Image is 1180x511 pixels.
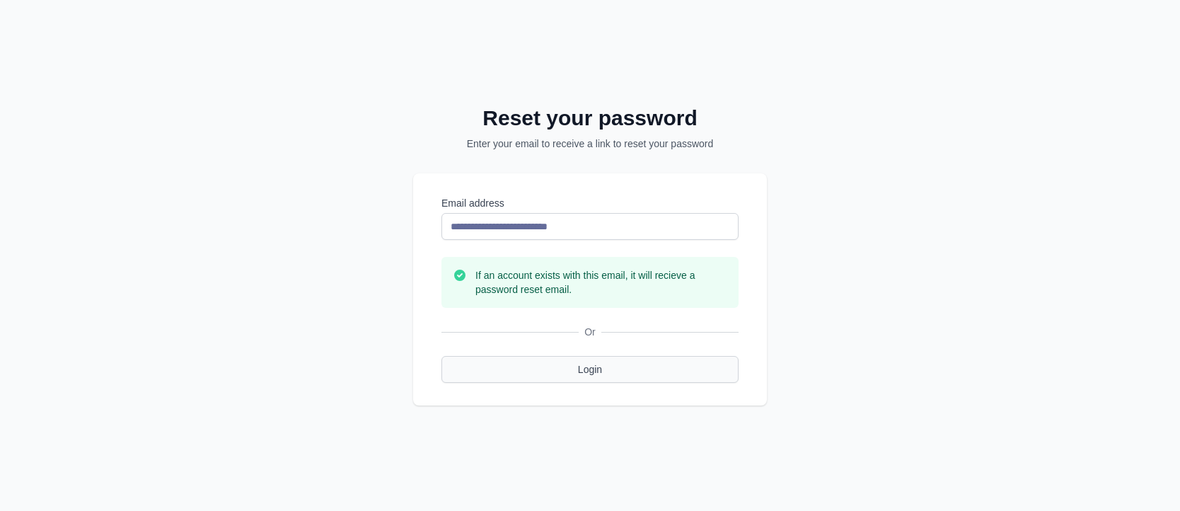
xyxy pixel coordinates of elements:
span: Or [579,325,601,339]
a: Login [441,356,739,383]
h3: If an account exists with this email, it will recieve a password reset email. [475,268,727,297]
h2: Reset your password [432,105,748,131]
p: Enter your email to receive a link to reset your password [432,137,748,151]
label: Email address [441,196,739,210]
